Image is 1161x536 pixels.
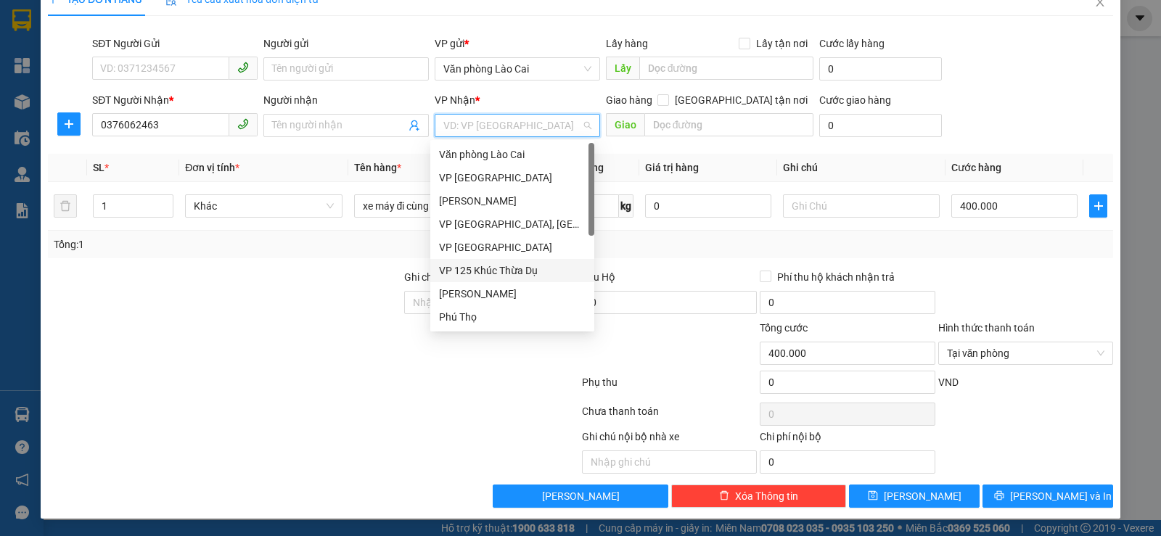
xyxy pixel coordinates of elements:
[439,286,586,302] div: [PERSON_NAME]
[994,490,1004,502] span: printer
[439,147,586,162] div: Văn phòng Lào Cai
[435,36,600,51] div: VP gửi
[18,18,91,91] img: logo.jpg
[354,194,511,218] input: VD: Bàn, Ghế
[439,170,586,186] div: VP [GEOGRAPHIC_DATA]
[237,62,249,73] span: phone
[194,195,333,217] span: Khác
[639,57,814,80] input: Dọc đường
[439,193,586,209] div: [PERSON_NAME]
[542,488,620,504] span: [PERSON_NAME]
[645,194,771,218] input: 0
[868,490,878,502] span: save
[443,58,591,80] span: Văn phòng Lào Cai
[404,291,579,314] input: Ghi chú đơn hàng
[263,36,429,51] div: Người gửi
[185,162,239,173] span: Đơn vị tính
[354,162,401,173] span: Tên hàng
[430,213,594,236] div: VP 616 Điện Biên, Yên Bái
[404,271,484,283] label: Ghi chú đơn hàng
[81,54,329,72] li: Hotline: 19003239 - 0926.621.621
[938,322,1035,334] label: Hình thức thanh toán
[92,92,258,108] div: SĐT Người Nhận
[158,105,252,137] h1: YE4L7A8G
[54,236,449,252] div: Tổng: 1
[1010,488,1112,504] span: [PERSON_NAME] và In
[430,236,594,259] div: VP Hà Nội
[606,38,648,49] span: Lấy hàng
[619,194,633,218] span: kg
[493,485,668,508] button: [PERSON_NAME]
[409,120,420,131] span: user-add
[982,485,1113,508] button: printer[PERSON_NAME] và In
[582,450,757,474] input: Nhập ghi chú
[938,376,959,388] span: VND
[582,429,757,450] div: Ghi chú nội bộ nhà xe
[771,269,901,285] span: Phí thu hộ khách nhận trả
[18,105,149,154] b: GỬI : Văn phòng Lào Cai
[58,118,80,130] span: plus
[884,488,961,504] span: [PERSON_NAME]
[439,263,586,279] div: VP 125 Khúc Thừa Dụ
[947,342,1104,364] span: Tại văn phòng
[606,113,644,136] span: Giao
[430,282,594,305] div: Quán Toan
[430,166,594,189] div: VP Thượng Lý
[735,488,798,504] span: Xóa Thông tin
[430,143,594,166] div: Văn phòng Lào Cai
[136,75,272,93] b: Gửi khách hàng
[435,94,475,106] span: VP Nhận
[57,112,81,136] button: plus
[606,57,639,80] span: Lấy
[93,162,104,173] span: SL
[92,36,258,51] div: SĐT Người Gửi
[760,322,808,334] span: Tổng cước
[951,162,1001,173] span: Cước hàng
[750,36,813,51] span: Lấy tận nơi
[719,490,729,502] span: delete
[819,114,942,137] input: Cước giao hàng
[110,17,299,35] b: [PERSON_NAME] Sunrise
[606,94,652,106] span: Giao hàng
[263,92,429,108] div: Người nhận
[760,429,935,450] div: Chi phí nội bộ
[644,113,814,136] input: Dọc đường
[645,162,699,173] span: Giá trị hàng
[430,305,594,329] div: Phú Thọ
[439,239,586,255] div: VP [GEOGRAPHIC_DATA]
[439,309,586,325] div: Phú Thọ
[1090,200,1107,212] span: plus
[783,194,940,218] input: Ghi Chú
[819,94,891,106] label: Cước giao hàng
[777,154,945,182] th: Ghi chú
[54,194,77,218] button: delete
[849,485,980,508] button: save[PERSON_NAME]
[669,92,813,108] span: [GEOGRAPHIC_DATA] tận nơi
[439,216,586,232] div: VP [GEOGRAPHIC_DATA], [GEOGRAPHIC_DATA]
[671,485,846,508] button: deleteXóa Thông tin
[819,57,942,81] input: Cước lấy hàng
[1089,194,1107,218] button: plus
[430,189,594,213] div: Yên Bái
[237,118,249,130] span: phone
[580,403,758,429] div: Chưa thanh toán
[582,271,615,283] span: Thu Hộ
[430,259,594,282] div: VP 125 Khúc Thừa Dụ
[81,36,329,54] li: Số [GEOGRAPHIC_DATA], [GEOGRAPHIC_DATA]
[580,374,758,400] div: Phụ thu
[819,38,885,49] label: Cước lấy hàng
